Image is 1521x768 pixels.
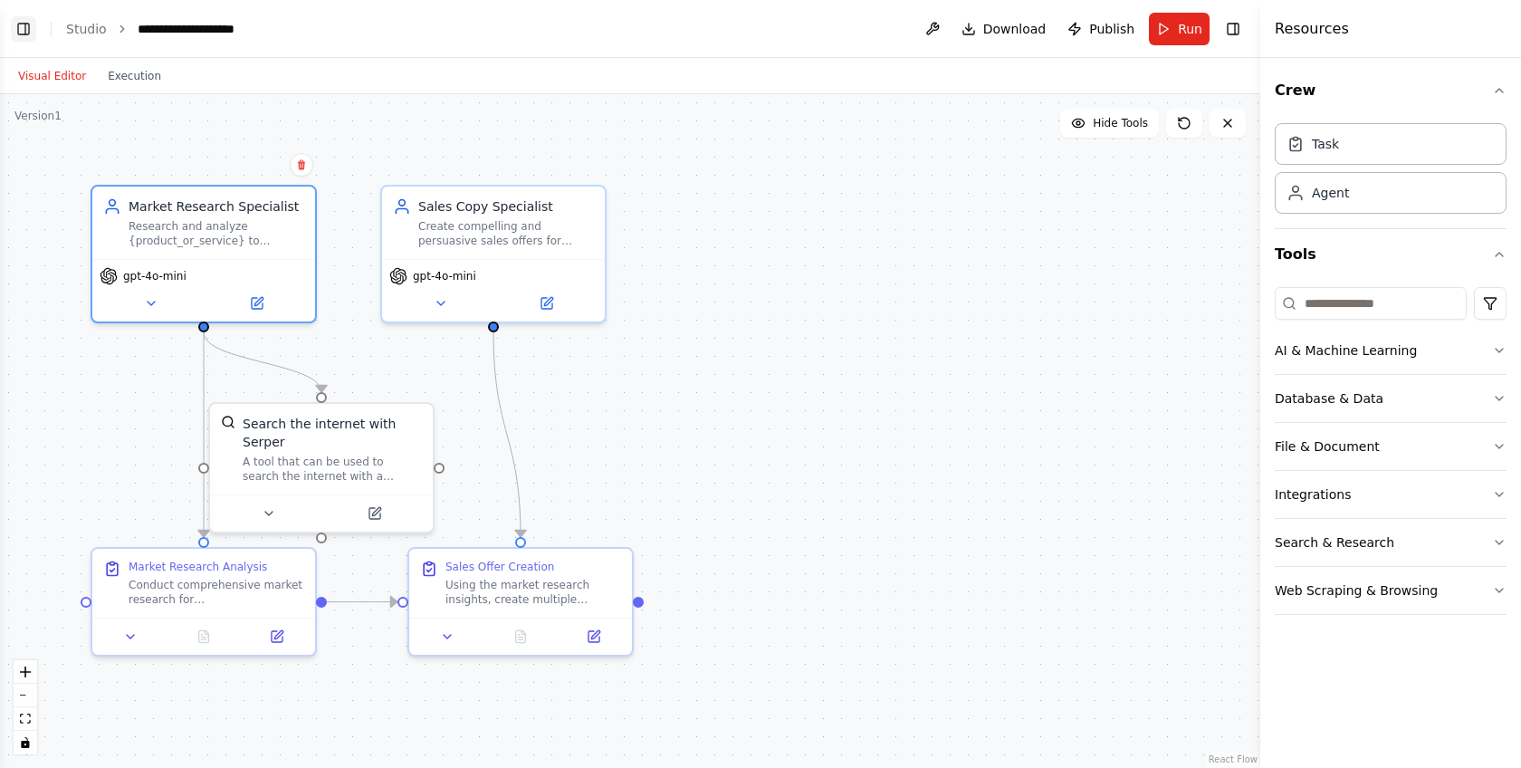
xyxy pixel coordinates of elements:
[91,547,317,657] div: Market Research AnalysisConduct comprehensive market research for {product_or_service} including:...
[1060,109,1159,138] button: Hide Tools
[206,293,308,314] button: Open in side panel
[1089,20,1134,38] span: Publish
[1209,754,1258,764] a: React Flow attribution
[1093,116,1148,130] span: Hide Tools
[14,684,37,707] button: zoom out
[1275,327,1507,374] button: AI & Machine Learning
[14,707,37,731] button: fit view
[221,415,235,429] img: SerperDevTool
[323,503,426,524] button: Open in side panel
[14,109,62,123] div: Version 1
[1060,13,1142,45] button: Publish
[1275,229,1507,280] button: Tools
[407,547,634,657] div: Sales Offer CreationUsing the market research insights, create multiple compelling sales offers f...
[129,560,267,574] div: Market Research Analysis
[483,626,560,648] button: No output available
[983,20,1047,38] span: Download
[413,269,476,283] span: gpt-4o-mini
[14,660,37,684] button: zoom in
[129,219,304,248] div: Research and analyze {product_or_service} to understand target market, competitors, pricing strat...
[380,185,607,323] div: Sales Copy SpecialistCreate compelling and persuasive sales offers for {product_or_service} targe...
[7,65,97,87] button: Visual Editor
[11,16,36,42] button: Show left sidebar
[495,293,598,314] button: Open in side panel
[1178,20,1202,38] span: Run
[1220,16,1246,42] button: Hide right sidebar
[327,593,397,611] g: Edge from 1c7d269c-0c86-4650-9e1e-0fc02c7b3b10 to 07d692e7-ce62-41d9-9e9c-39aa720057cd
[1275,65,1507,116] button: Crew
[123,269,187,283] span: gpt-4o-mini
[1275,280,1507,629] div: Tools
[290,153,313,177] button: Delete node
[91,185,317,323] div: Market Research SpecialistResearch and analyze {product_or_service} to understand target market, ...
[14,660,37,754] div: React Flow controls
[484,332,530,537] g: Edge from 4b9a61a4-1002-445f-8182-aa8e171c9e0f to 07d692e7-ce62-41d9-9e9c-39aa720057cd
[1312,135,1339,153] div: Task
[954,13,1054,45] button: Download
[66,22,107,36] a: Studio
[418,197,594,216] div: Sales Copy Specialist
[195,332,330,392] g: Edge from 663b2be9-a737-4cfa-831d-48803880cb53 to a5d766c4-2aae-463f-8d82-3759fe3fcea4
[97,65,172,87] button: Execution
[1275,375,1507,422] button: Database & Data
[66,20,267,38] nav: breadcrumb
[1275,18,1349,40] h4: Resources
[129,578,304,607] div: Conduct comprehensive market research for {product_or_service} including: competitor analysis, pr...
[1275,423,1507,470] button: File & Document
[1275,116,1507,228] div: Crew
[418,219,594,248] div: Create compelling and persuasive sales offers for {product_or_service} targeting {target_audience...
[245,626,308,648] button: Open in side panel
[208,402,435,533] div: SerperDevToolSearch the internet with SerperA tool that can be used to search the internet with a...
[562,626,625,648] button: Open in side panel
[445,578,621,607] div: Using the market research insights, create multiple compelling sales offers for {product_or_servi...
[243,455,422,484] div: A tool that can be used to search the internet with a search_query. Supports different search typ...
[166,626,243,648] button: No output available
[1312,184,1349,202] div: Agent
[1275,471,1507,518] button: Integrations
[14,731,37,754] button: toggle interactivity
[1149,13,1210,45] button: Run
[129,197,304,216] div: Market Research Specialist
[195,332,213,537] g: Edge from 663b2be9-a737-4cfa-831d-48803880cb53 to 1c7d269c-0c86-4650-9e1e-0fc02c7b3b10
[243,415,422,451] div: Search the internet with Serper
[1275,519,1507,566] button: Search & Research
[445,560,554,574] div: Sales Offer Creation
[1275,567,1507,614] button: Web Scraping & Browsing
